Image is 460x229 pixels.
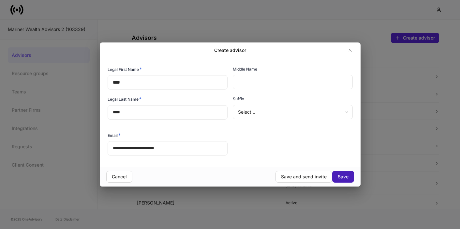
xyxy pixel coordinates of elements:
[108,96,141,102] h6: Legal Last Name
[233,96,244,102] h6: Suffix
[332,171,354,183] button: Save
[233,66,257,72] h6: Middle Name
[108,66,142,73] h6: Legal First Name
[106,171,132,183] button: Cancel
[275,171,332,183] button: Save and send invite
[338,173,349,180] div: Save
[112,173,127,180] div: Cancel
[233,105,352,119] div: Select...
[281,173,327,180] div: Save and send invite
[214,47,246,54] h2: Create advisor
[108,132,121,139] h6: Email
